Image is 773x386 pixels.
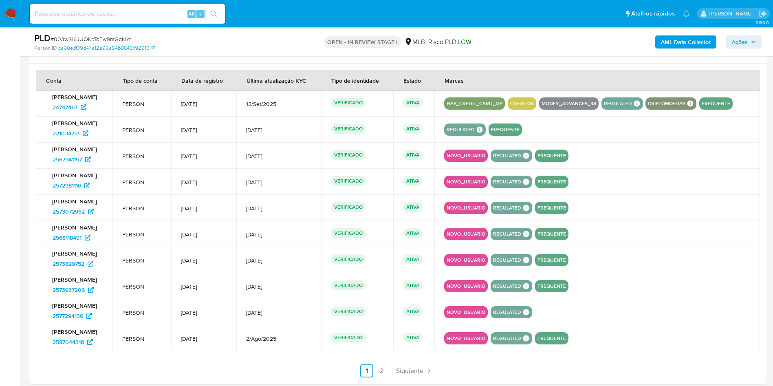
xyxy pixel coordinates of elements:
[758,9,767,18] a: Sair
[732,35,748,49] span: Ações
[458,37,471,46] span: LOW
[30,9,225,19] input: Pesquise usuários ou casos...
[34,44,57,52] b: Person ID
[36,49,760,57] h2: Usuários Associados
[755,19,769,26] span: 3.160.0
[709,10,755,18] p: lucas.barboza@mercadolivre.com
[324,36,401,48] p: OPEN - IN REVIEW STAGE I
[428,37,471,46] span: Risco PLD:
[199,10,202,18] span: s
[726,35,762,49] button: Ações
[205,8,222,20] button: search-icon
[631,9,675,18] span: Atalhos rápidos
[683,10,690,17] a: Notificações
[51,35,131,43] span: # 003wS16JUQKpTdFw9raGqNYr
[404,37,425,46] div: MLB
[58,44,155,52] a: ca90edf39d47a12a99a54b9843c92910
[34,31,51,44] b: PLD
[655,35,716,49] button: AML Data Collector
[188,10,195,18] span: Alt
[661,35,711,49] b: AML Data Collector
